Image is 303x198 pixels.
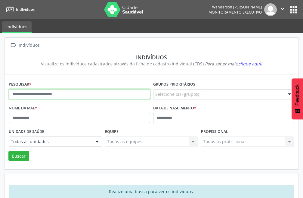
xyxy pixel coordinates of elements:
i: Para saber mais, [205,61,262,67]
span: Monitoramento Executivo [209,10,262,15]
span: clique aqui! [238,61,262,67]
a: Indivíduos [4,5,35,14]
label: Profissional [201,127,228,137]
button:  [277,3,288,16]
button: Feedback - Mostrar pesquisa [292,78,303,119]
label: Pesquisar [9,80,31,89]
span: Selecione o(s) grupo(s) [155,91,200,97]
div: Realize uma busca para ver os indivíduos. [9,185,294,198]
a: Indivíduos [2,21,32,33]
span: Indivíduos [16,7,35,12]
button: apps [288,5,299,15]
div: Indivíduos [17,41,41,50]
div: Wanderson [PERSON_NAME] [209,5,262,10]
i:  [279,5,286,12]
div: Indivíduos [13,54,290,61]
img: img [264,3,277,16]
label: Data de nascimento [153,104,196,113]
i:  [9,41,17,50]
label: Unidade de saúde [9,127,44,137]
label: Grupos prioritários [153,80,195,89]
label: Nome da mãe [9,104,37,113]
label: Equipe [105,127,119,137]
a:  Indivíduos [9,41,41,50]
button: Buscar [8,151,29,161]
span: Feedback [295,84,300,105]
div: Visualize os indivíduos cadastrados através da ficha de cadastro individual (CDS). [13,61,290,67]
span: Todas as unidades [11,139,90,145]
